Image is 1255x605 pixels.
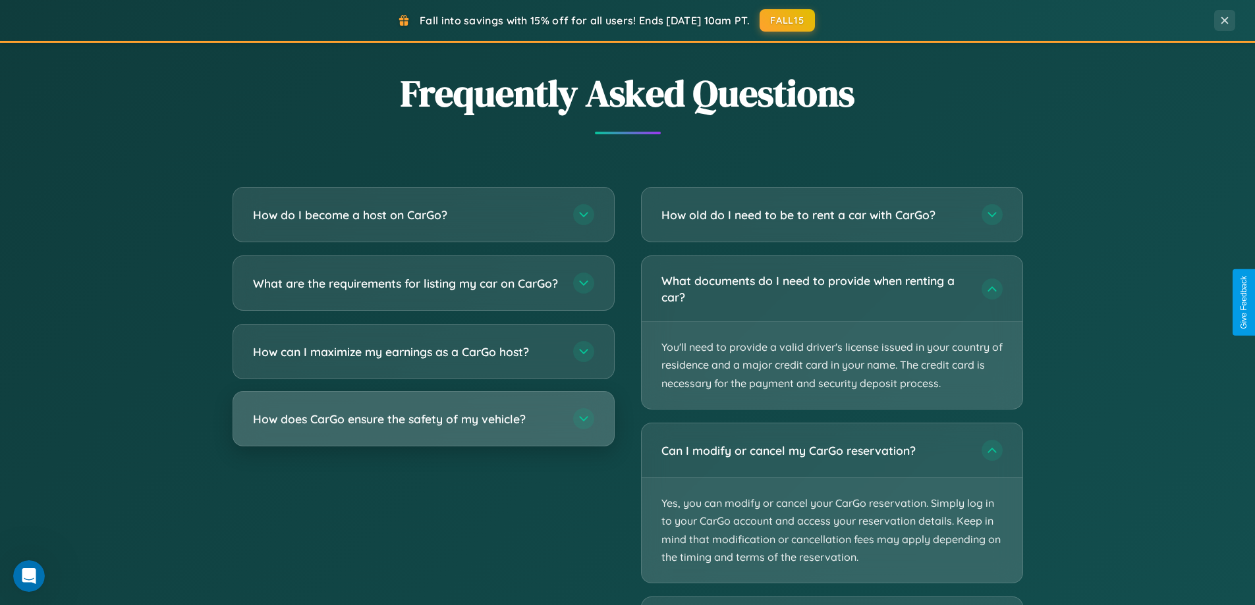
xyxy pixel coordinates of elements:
h2: Frequently Asked Questions [233,68,1023,118]
h3: How do I become a host on CarGo? [253,207,560,223]
h3: Can I modify or cancel my CarGo reservation? [661,442,968,459]
h3: What are the requirements for listing my car on CarGo? [253,275,560,292]
h3: How does CarGo ensure the safety of my vehicle? [253,411,560,427]
h3: How can I maximize my earnings as a CarGo host? [253,344,560,360]
div: Give Feedback [1239,276,1248,329]
h3: What documents do I need to provide when renting a car? [661,273,968,305]
span: Fall into savings with 15% off for all users! Ends [DATE] 10am PT. [420,14,750,27]
p: You'll need to provide a valid driver's license issued in your country of residence and a major c... [642,322,1022,409]
iframe: Intercom live chat [13,560,45,592]
h3: How old do I need to be to rent a car with CarGo? [661,207,968,223]
p: Yes, you can modify or cancel your CarGo reservation. Simply log in to your CarGo account and acc... [642,478,1022,583]
button: FALL15 [760,9,815,32]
